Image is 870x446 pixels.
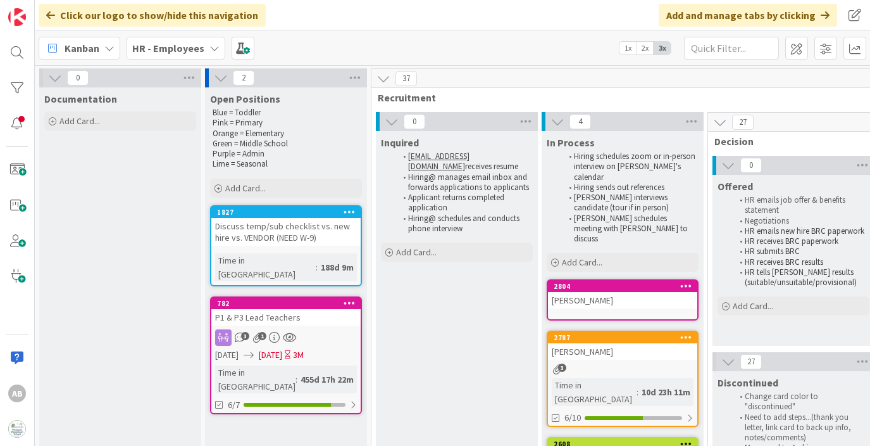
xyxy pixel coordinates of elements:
[574,213,690,245] span: [PERSON_NAME] schedules meeting with [PERSON_NAME] to discuss
[215,348,239,362] span: [DATE]
[404,114,425,129] span: 0
[548,343,697,360] div: [PERSON_NAME]
[259,348,282,362] span: [DATE]
[318,260,357,274] div: 188d 9m
[733,300,773,312] span: Add Card...
[213,148,264,159] span: Purple = Admin
[213,158,268,169] span: Lime = Seasonal
[718,180,753,193] span: Offered
[718,376,778,389] span: Discontinued
[381,136,419,149] span: Inquired
[211,298,361,309] div: 782
[295,373,297,386] span: :
[316,260,318,274] span: :
[408,172,529,193] span: Hiring@ manages email inbox and forwards applications to applicants
[211,207,361,246] div: 1827Discuss temp/sub checklist vs. new hire vs. VENDOR (NEED W-9)
[8,8,26,26] img: Visit kanbanzone.com
[215,253,316,281] div: Time in [GEOGRAPHIC_DATA]
[215,366,295,393] div: Time in [GEOGRAPHIC_DATA]
[659,4,837,27] div: Add and manage tabs by clicking
[225,182,266,194] span: Add Card...
[465,161,518,172] span: receives resume
[733,392,867,412] li: Change card color to "discontinued"
[258,332,266,340] span: 1
[213,117,263,128] span: Pink = Primary
[548,281,697,292] div: 2804
[745,236,838,246] span: HR receives BRC paperwork
[211,309,361,326] div: P1 & P3 Lead Teachers
[564,411,581,424] span: 6/10
[8,420,26,438] img: avatar
[745,246,800,257] span: HR submits BRC
[217,208,361,217] div: 1827
[637,385,638,399] span: :
[241,332,249,340] span: 3
[740,158,762,173] span: 0
[552,378,637,406] div: Time in [GEOGRAPHIC_DATA]
[554,282,697,291] div: 2804
[408,213,521,234] span: Hiring@ schedules and conducts phone interview
[297,373,357,386] div: 455d 17h 22m
[562,257,602,268] span: Add Card...
[39,4,266,27] div: Click our logo to show/hide this navigation
[211,298,361,326] div: 782P1 & P3 Lead Teachers
[211,218,361,246] div: Discuss temp/sub checklist vs. new hire vs. VENDOR (NEED W-9)
[574,182,664,193] span: Hiring sends out references
[210,92,280,105] span: Open Positions
[558,364,566,372] span: 3
[548,332,697,360] div: 2787[PERSON_NAME]
[211,207,361,218] div: 1827
[548,292,697,309] div: [PERSON_NAME]
[213,107,261,118] span: Blue = Toddler
[213,128,284,139] span: Orange = Elementary
[395,71,417,86] span: 37
[740,354,762,369] span: 27
[132,42,204,54] b: HR - Employees
[714,135,863,148] span: Decision
[569,114,591,129] span: 4
[732,115,754,130] span: 27
[228,398,240,412] span: 6/7
[548,281,697,309] div: 2804[PERSON_NAME]
[44,92,117,105] span: Documentation
[213,138,288,149] span: Green = Middle School
[574,192,669,213] span: [PERSON_NAME] interviews candidate (tour if in person)
[745,267,857,288] span: HR tells [PERSON_NAME] results (suitable/unsuitable/provisional)
[67,70,89,86] span: 0
[637,42,654,54] span: 2x
[745,226,864,236] span: HR emails new hire BRC paperwork
[396,246,437,258] span: Add Card...
[8,385,26,402] div: AB
[548,332,697,343] div: 2787
[233,70,254,86] span: 2
[654,42,671,54] span: 3x
[684,37,779,60] input: Quick Filter...
[217,299,361,308] div: 782
[293,348,304,362] div: 3M
[59,115,100,127] span: Add Card...
[554,333,697,342] div: 2787
[408,192,506,213] span: Applicant returns completed application
[638,385,693,399] div: 10d 23h 11m
[733,412,867,443] li: Need to add steps...(thank you letter, link card to back up info, notes/comments)
[745,257,823,267] span: HR receives BRC results
[574,151,697,182] span: Hiring schedules zoom or in-person interview on [PERSON_NAME]'s calendar
[65,41,99,56] span: Kanban
[733,195,867,216] li: HR emails job offer & benefits statement
[733,216,867,226] li: Negotiations
[547,136,595,149] span: In Process
[619,42,637,54] span: 1x
[408,151,469,172] a: [EMAIL_ADDRESS][DOMAIN_NAME]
